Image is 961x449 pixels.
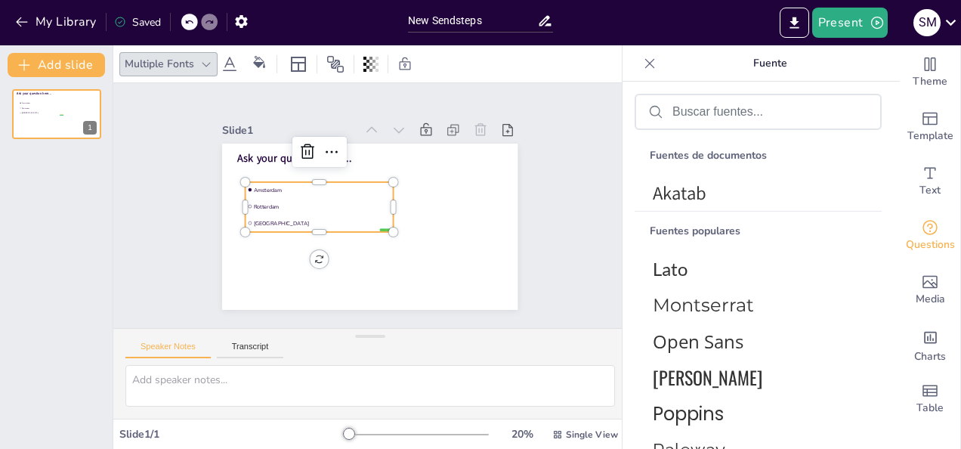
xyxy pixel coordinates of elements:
span: Lato [653,258,857,280]
span: Media [916,291,945,308]
div: Layout [286,52,311,76]
button: Transcript [217,342,284,358]
span: Ask your question here... [17,91,51,96]
span: Text [919,182,941,199]
div: Multiple Fonts [122,54,197,74]
span: Amsterdam [254,186,391,194]
span: Montserrat [653,294,857,316]
span: Rotterdam [22,107,63,110]
span: Questions [906,237,955,253]
div: Fuentes de documentos [635,136,882,175]
div: Add text boxes [900,154,960,209]
span: Poppins [653,401,857,427]
span: [GEOGRAPHIC_DATA] [22,112,63,114]
span: Amsterdam [22,102,63,104]
span: [GEOGRAPHIC_DATA] [254,219,391,227]
div: Add a table [900,372,960,426]
input: Buscar fuentes... [672,105,868,119]
div: Add images, graphics, shapes or video [900,263,960,317]
div: Change the overall theme [900,45,960,100]
span: Template [907,128,953,144]
div: 1 [12,89,101,139]
p: Fuente [662,45,879,82]
span: Akatab [653,181,857,206]
button: S M [913,8,941,38]
div: Saved [114,15,161,29]
span: Charts [914,348,946,365]
div: Slide 1 [222,123,354,138]
div: 20 % [504,427,540,441]
button: Add slide [8,53,105,77]
div: S M [913,9,941,36]
span: Rotterdam [254,203,391,210]
span: Oswald [653,364,857,391]
div: Background color [248,56,270,72]
div: Add charts and graphs [900,317,960,372]
div: 1 [83,121,97,135]
button: Export to PowerPoint [780,8,809,38]
button: Present [812,8,888,38]
div: Get real-time input from your audience [900,209,960,263]
button: Speaker Notes [125,342,211,358]
span: Open Sans [653,329,857,354]
span: Theme [913,73,947,90]
button: My Library [11,10,103,34]
span: Table [916,400,944,416]
div: Fuentes populares [635,212,882,250]
span: Ask your question here... [238,151,352,166]
div: Slide 1 / 1 [119,427,344,441]
input: Insert title [408,10,537,32]
span: Position [326,55,345,73]
div: Add ready made slides [900,100,960,154]
span: Single View [566,429,618,441]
